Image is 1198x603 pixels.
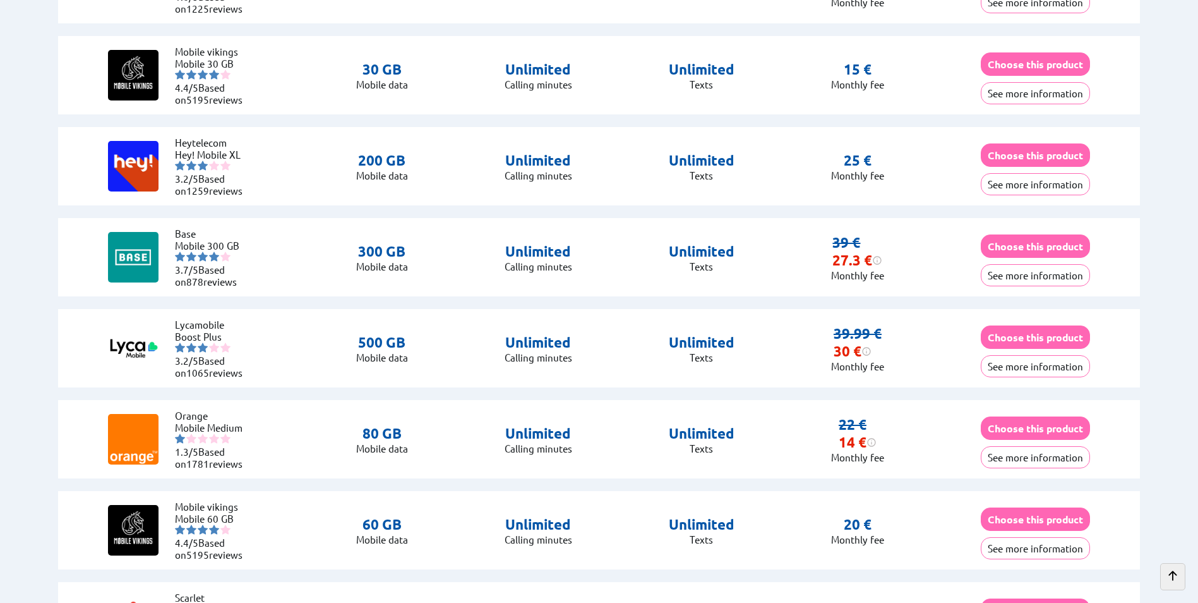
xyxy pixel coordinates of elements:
img: Logo of Orange [108,414,159,465]
img: starnr2 [186,343,196,353]
span: 5195 [186,549,209,561]
div: 14 € [839,434,877,451]
img: starnr4 [209,70,219,80]
button: Choose this product [981,326,1090,349]
img: starnr3 [198,70,208,80]
s: 39.99 € [834,325,882,342]
p: 500 GB [356,334,408,351]
li: Based on reviews [175,355,251,379]
p: Unlimited [505,425,572,442]
p: Texts [669,533,734,545]
button: See more information [981,173,1090,195]
button: Choose this product [981,52,1090,76]
p: Monthly fee [831,360,884,372]
img: starnr5 [220,343,231,353]
p: Unlimited [505,61,572,78]
img: starnr1 [175,70,185,80]
li: Mobile Medium [175,422,251,434]
img: starnr1 [175,343,185,353]
p: Texts [669,260,734,272]
span: 1.3/5 [175,446,198,458]
span: 4.4/5 [175,82,198,94]
p: Unlimited [505,243,572,260]
p: Texts [669,78,734,90]
p: Unlimited [505,516,572,533]
img: information [866,437,877,448]
img: starnr4 [209,525,219,535]
img: starnr3 [198,434,208,444]
button: See more information [981,264,1090,286]
p: Monthly fee [831,169,884,181]
li: Boost Plus [175,331,251,343]
span: 4.4/5 [175,537,198,549]
img: starnr3 [198,252,208,262]
p: 80 GB [356,425,408,442]
img: Logo of Mobile vikings [108,50,159,100]
span: 1259 [186,185,209,197]
img: starnr2 [186,434,196,444]
a: Choose this product [981,331,1090,343]
span: 1065 [186,367,209,379]
img: starnr5 [220,70,231,80]
p: 20 € [844,516,872,533]
p: Monthly fee [831,78,884,90]
p: Texts [669,169,734,181]
span: 3.7/5 [175,264,198,276]
li: Based on reviews [175,82,251,106]
a: See more information [981,360,1090,372]
div: 30 € [834,343,872,360]
p: Calling minutes [505,351,572,363]
s: 39 € [832,234,860,251]
p: Texts [669,442,734,454]
img: starnr1 [175,434,185,444]
li: Mobile 30 GB [175,58,251,70]
li: Based on reviews [175,537,251,561]
img: starnr4 [209,343,219,353]
button: See more information [981,446,1090,468]
p: 30 GB [356,61,408,78]
p: Unlimited [669,152,734,169]
img: Logo of Lycamobile [108,323,159,374]
img: starnr2 [186,525,196,535]
img: starnr2 [186,252,196,262]
img: starnr5 [220,252,231,262]
li: Orange [175,410,251,422]
span: 878 [186,276,203,288]
li: Mobile 300 GB [175,240,251,252]
p: 300 GB [356,243,408,260]
p: Calling minutes [505,169,572,181]
p: Calling minutes [505,442,572,454]
a: See more information [981,451,1090,463]
button: Choose this product [981,508,1090,531]
a: See more information [981,178,1090,190]
img: starnr2 [186,161,196,171]
li: Mobile 60 GB [175,513,251,525]
span: 1225 [186,3,209,15]
p: 200 GB [356,152,408,169]
p: Calling minutes [505,533,572,545]
span: 5195 [186,94,209,106]
button: Choose this product [981,143,1090,167]
a: Choose this product [981,240,1090,252]
span: 1781 [186,458,209,470]
p: Calling minutes [505,260,572,272]
a: See more information [981,269,1090,281]
li: Base [175,228,251,240]
p: Mobile data [356,351,408,363]
p: Mobile data [356,533,408,545]
img: starnr4 [209,252,219,262]
img: starnr1 [175,161,185,171]
p: Mobile data [356,169,408,181]
a: Choose this product [981,58,1090,70]
li: Based on reviews [175,173,251,197]
img: starnr4 [209,434,219,444]
p: Unlimited [669,516,734,533]
p: Monthly fee [831,269,884,281]
p: Monthly fee [831,451,884,463]
li: Mobile vikings [175,46,251,58]
img: starnr2 [186,70,196,80]
p: Unlimited [505,334,572,351]
img: starnr5 [220,434,231,444]
img: information [872,255,882,265]
div: 27.3 € [832,252,882,269]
